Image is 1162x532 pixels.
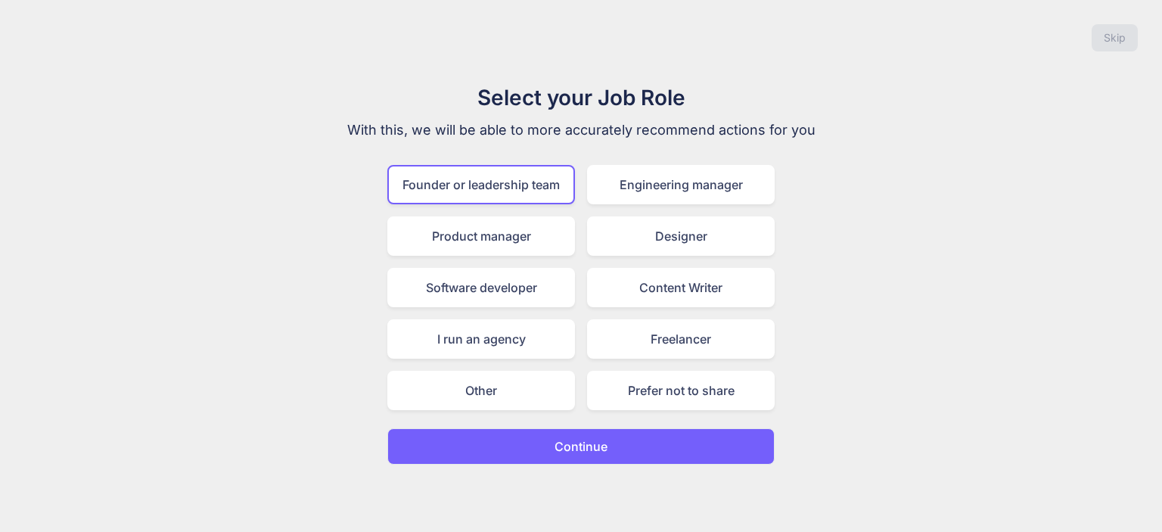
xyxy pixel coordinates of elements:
[587,371,775,410] div: Prefer not to share
[587,216,775,256] div: Designer
[387,428,775,465] button: Continue
[555,437,607,456] p: Continue
[387,371,575,410] div: Other
[587,165,775,204] div: Engineering manager
[1092,24,1138,51] button: Skip
[387,216,575,256] div: Product manager
[327,120,835,141] p: With this, we will be able to more accurately recommend actions for you
[327,82,835,114] h1: Select your Job Role
[387,319,575,359] div: I run an agency
[587,319,775,359] div: Freelancer
[387,165,575,204] div: Founder or leadership team
[587,268,775,307] div: Content Writer
[387,268,575,307] div: Software developer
